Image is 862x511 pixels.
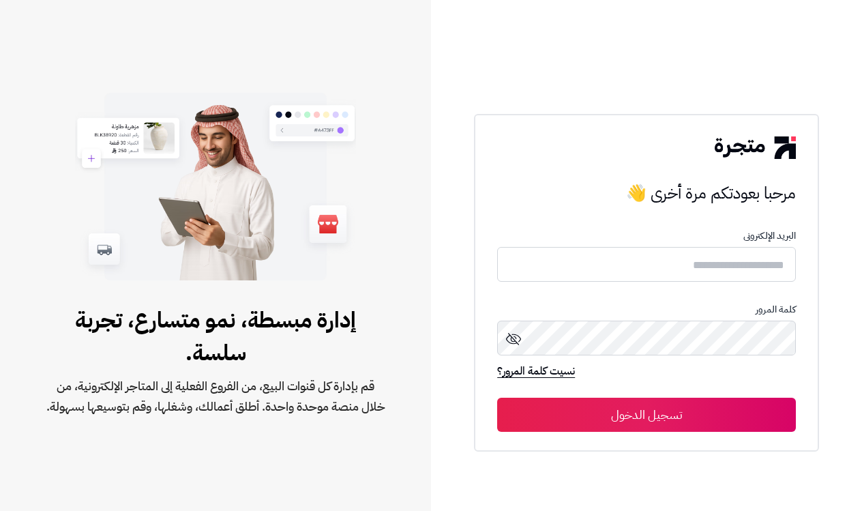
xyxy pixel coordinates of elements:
p: البريد الإلكترونى [497,231,796,242]
h3: مرحبا بعودتكم مرة أخرى 👋 [497,179,796,207]
img: logo-2.png [715,136,795,158]
span: إدارة مبسطة، نمو متسارع، تجربة سلسة. [44,304,387,369]
span: قم بإدارة كل قنوات البيع، من الفروع الفعلية إلى المتاجر الإلكترونية، من خلال منصة موحدة واحدة. أط... [44,376,387,417]
p: كلمة المرور [497,304,796,315]
button: تسجيل الدخول [497,398,796,432]
a: نسيت كلمة المرور؟ [497,363,575,382]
